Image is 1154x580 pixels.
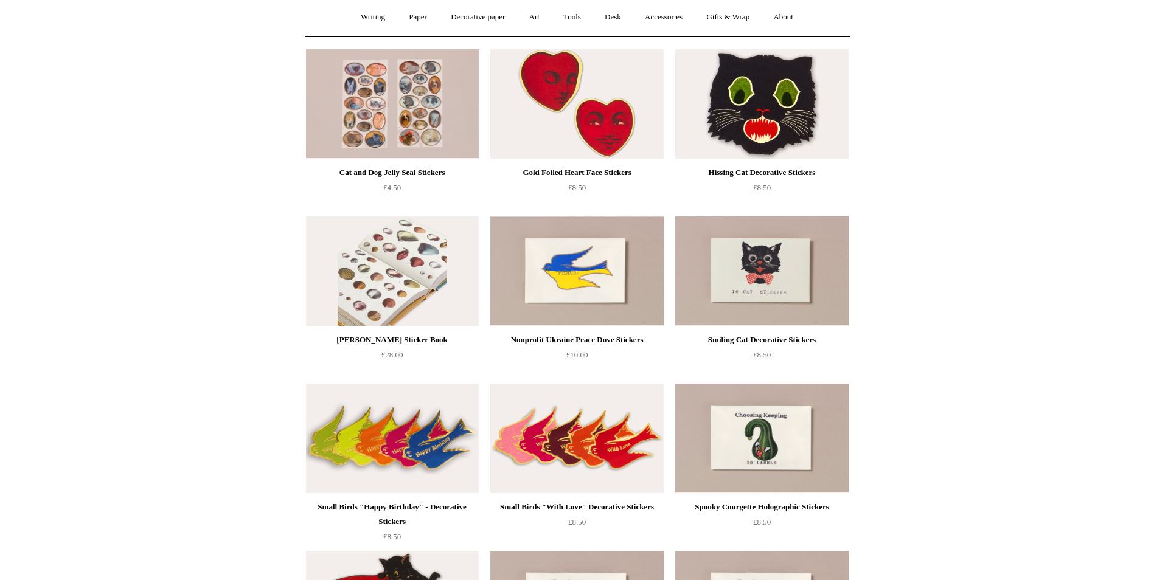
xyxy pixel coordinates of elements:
a: Gifts & Wrap [695,1,760,33]
a: Paper [398,1,438,33]
a: Smiling Cat Decorative Stickers £8.50 [675,333,848,382]
span: £8.50 [753,183,771,192]
a: Writing [350,1,396,33]
a: Spooky Courgette Holographic Stickers £8.50 [675,500,848,550]
span: £8.50 [568,517,586,526]
span: £4.50 [383,183,401,192]
img: Small Birds "With Love" Decorative Stickers [490,384,663,493]
div: Hissing Cat Decorative Stickers [678,165,845,180]
img: Spooky Courgette Holographic Stickers [675,384,848,493]
a: Small Birds "Happy Birthday" - Decorative Stickers £8.50 [306,500,479,550]
div: Gold Foiled Heart Face Stickers [493,165,660,180]
div: Smiling Cat Decorative Stickers [678,333,845,347]
span: £8.50 [568,183,586,192]
img: Smiling Cat Decorative Stickers [675,216,848,326]
img: Hissing Cat Decorative Stickers [675,49,848,159]
a: Smiling Cat Decorative Stickers Smiling Cat Decorative Stickers [675,216,848,326]
img: Gold Foiled Heart Face Stickers [490,49,663,159]
a: Cat and Dog Jelly Seal Stickers £4.50 [306,165,479,215]
div: Small Birds "Happy Birthday" - Decorative Stickers [309,500,476,529]
a: Art [518,1,551,33]
a: Nonprofit Ukraine Peace Dove Stickers Nonprofit Ukraine Peace Dove Stickers [490,216,663,326]
span: £8.50 [753,517,771,526]
img: Small Birds "Happy Birthday" - Decorative Stickers [306,384,479,493]
a: Gold Foiled Heart Face Stickers £8.50 [490,165,663,215]
a: Tools [552,1,592,33]
span: £28.00 [381,350,403,359]
a: Decorative paper [440,1,516,33]
a: Accessories [634,1,693,33]
a: Small Birds "Happy Birthday" - Decorative Stickers Small Birds "Happy Birthday" - Decorative Stic... [306,384,479,493]
div: Spooky Courgette Holographic Stickers [678,500,845,514]
a: Small Birds "With Love" Decorative Stickers £8.50 [490,500,663,550]
a: About [762,1,804,33]
img: Nonprofit Ukraine Peace Dove Stickers [490,216,663,326]
a: John Derian Sticker Book John Derian Sticker Book [306,216,479,326]
a: Hissing Cat Decorative Stickers Hissing Cat Decorative Stickers [675,49,848,159]
a: Cat and Dog Jelly Seal Stickers Cat and Dog Jelly Seal Stickers [306,49,479,159]
a: Gold Foiled Heart Face Stickers Gold Foiled Heart Face Stickers [490,49,663,159]
a: Hissing Cat Decorative Stickers £8.50 [675,165,848,215]
a: Desk [594,1,632,33]
a: [PERSON_NAME] Sticker Book £28.00 [306,333,479,382]
a: Nonprofit Ukraine Peace Dove Stickers £10.00 [490,333,663,382]
span: £8.50 [753,350,771,359]
img: John Derian Sticker Book [306,216,479,326]
div: Small Birds "With Love" Decorative Stickers [493,500,660,514]
div: Cat and Dog Jelly Seal Stickers [309,165,476,180]
img: Cat and Dog Jelly Seal Stickers [306,49,479,159]
span: £10.00 [566,350,588,359]
a: Spooky Courgette Holographic Stickers Spooky Courgette Holographic Stickers [675,384,848,493]
span: £8.50 [383,532,401,541]
a: Small Birds "With Love" Decorative Stickers Small Birds "With Love" Decorative Stickers [490,384,663,493]
div: Nonprofit Ukraine Peace Dove Stickers [493,333,660,347]
div: [PERSON_NAME] Sticker Book [309,333,476,347]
